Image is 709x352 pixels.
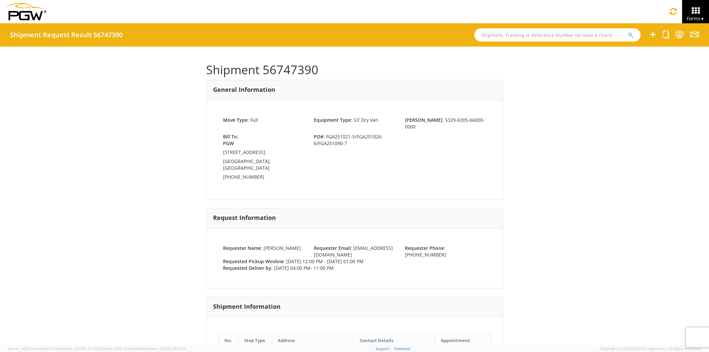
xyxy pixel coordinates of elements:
[223,245,301,251] span: : [PERSON_NAME]
[600,346,701,351] span: Copyright © [DATE]-[DATE] Agistix Inc., All Rights Reserved
[223,158,304,174] td: [GEOGRAPHIC_DATA], [GEOGRAPHIC_DATA]
[213,215,276,221] h3: Request Information
[10,31,123,39] h4: Shipment Request Result 56747390
[435,334,491,347] th: Appointment
[314,245,351,251] strong: Requester Email
[223,265,271,271] strong: Requested Deliver by
[223,149,304,158] td: [STREET_ADDRESS]
[700,16,704,22] span: ▼
[223,117,248,123] strong: Move Type
[102,346,186,351] span: Client: 2025.18.0-0e69584
[314,133,323,140] strong: PO#
[272,334,353,347] th: Address
[687,15,704,22] span: Forms
[394,346,411,351] a: Feedback
[405,117,485,130] span: : 5329-6305-66000-0000
[223,174,304,183] td: [PHONE_NUMBER]
[223,258,364,264] span: : [DATE] 12:00 PM - [DATE] 01:00 PM
[223,133,238,140] strong: Bill To:
[314,117,351,123] strong: Equipment Type
[61,346,101,351] span: master, [DATE] 10:10:00
[223,245,261,251] strong: Requester Name
[353,334,434,347] th: Contact Details
[206,63,503,77] h1: Shipment 56747390
[309,133,400,147] span: : FGA251021-5/FGA251026-6/FGA251090-7
[146,346,186,351] span: master, [DATE] 08:10:29
[223,265,334,271] span: : [DATE] 04:00 PM
[223,117,258,123] span: : Full
[5,3,46,20] img: pgw-form-logo-1aaa8060b1cc70fad034.png
[405,117,442,123] strong: [PERSON_NAME]
[314,245,393,258] span: : [EMAIL_ADDRESS][DOMAIN_NAME]
[405,245,444,251] strong: Requester Phone
[218,334,238,347] th: No.
[8,346,101,351] span: Server: 2025.18.0-a0edd1917ac
[238,334,272,347] th: Stop Type
[213,303,281,310] h3: Shipment Information
[310,265,334,271] span: - 11:00 PM
[376,346,390,351] a: Support
[314,117,378,123] span: : 53’ Dry Van
[474,28,641,42] input: Shipment, Tracking or Reference Number (at least 4 chars)
[405,245,446,258] span: : [PHONE_NUMBER]
[223,140,234,146] strong: PGW
[223,258,284,264] strong: Requested Pickup Window
[213,87,275,93] h3: General Information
